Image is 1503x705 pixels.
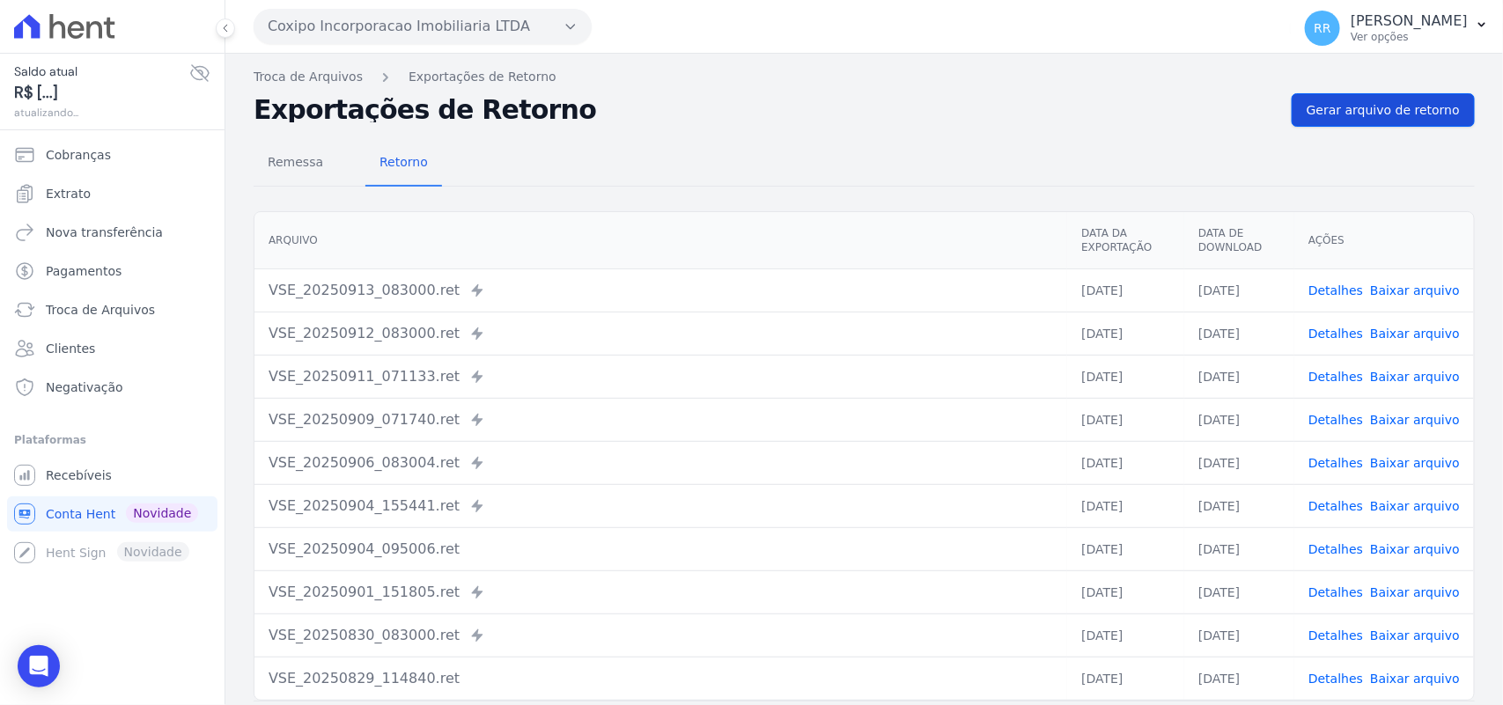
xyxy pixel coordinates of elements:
[1067,398,1184,441] td: [DATE]
[1184,355,1294,398] td: [DATE]
[1067,527,1184,570] td: [DATE]
[254,68,363,86] a: Troca de Arquivos
[14,105,189,121] span: atualizando...
[7,331,217,366] a: Clientes
[1351,12,1468,30] p: [PERSON_NAME]
[14,430,210,451] div: Plataformas
[269,539,1053,560] div: VSE_20250904_095006.ret
[254,98,1278,122] h2: Exportações de Retorno
[1294,212,1474,269] th: Ações
[409,68,556,86] a: Exportações de Retorno
[1370,327,1460,341] a: Baixar arquivo
[1184,441,1294,484] td: [DATE]
[1370,370,1460,384] a: Baixar arquivo
[126,503,198,523] span: Novidade
[46,340,95,357] span: Clientes
[46,224,163,241] span: Nova transferência
[1308,542,1363,556] a: Detalhes
[254,212,1067,269] th: Arquivo
[7,253,217,289] a: Pagamentos
[1308,370,1363,384] a: Detalhes
[1370,413,1460,427] a: Baixar arquivo
[1308,283,1363,297] a: Detalhes
[1067,212,1184,269] th: Data da Exportação
[46,301,155,319] span: Troca de Arquivos
[1370,585,1460,599] a: Baixar arquivo
[1067,312,1184,355] td: [DATE]
[1184,613,1294,657] td: [DATE]
[1308,327,1363,341] a: Detalhes
[1067,355,1184,398] td: [DATE]
[369,144,438,180] span: Retorno
[365,141,442,187] a: Retorno
[1308,499,1363,513] a: Detalhes
[1184,212,1294,269] th: Data de Download
[1067,484,1184,527] td: [DATE]
[1370,628,1460,643] a: Baixar arquivo
[1308,585,1363,599] a: Detalhes
[46,262,122,280] span: Pagamentos
[269,668,1053,689] div: VSE_20250829_114840.ret
[1184,312,1294,355] td: [DATE]
[257,144,334,180] span: Remessa
[46,146,111,164] span: Cobranças
[269,625,1053,646] div: VSE_20250830_083000.ret
[46,505,115,523] span: Conta Hent
[7,496,217,532] a: Conta Hent Novidade
[14,137,210,570] nav: Sidebar
[1067,570,1184,613] td: [DATE]
[7,215,217,250] a: Nova transferência
[46,466,112,484] span: Recebíveis
[254,68,1475,86] nav: Breadcrumb
[46,185,91,202] span: Extrato
[14,81,189,105] span: R$ [...]
[7,137,217,173] a: Cobranças
[1184,570,1294,613] td: [DATE]
[1184,527,1294,570] td: [DATE]
[269,452,1053,474] div: VSE_20250906_083004.ret
[1351,30,1468,44] p: Ver opções
[269,582,1053,603] div: VSE_20250901_151805.ret
[1067,613,1184,657] td: [DATE]
[7,292,217,327] a: Troca de Arquivos
[1370,283,1460,297] a: Baixar arquivo
[1307,101,1460,119] span: Gerar arquivo de retorno
[14,62,189,81] span: Saldo atual
[1370,542,1460,556] a: Baixar arquivo
[1184,268,1294,312] td: [DATE]
[1370,456,1460,470] a: Baixar arquivo
[18,645,60,687] div: Open Intercom Messenger
[1067,441,1184,484] td: [DATE]
[269,409,1053,430] div: VSE_20250909_071740.ret
[1370,499,1460,513] a: Baixar arquivo
[1067,657,1184,700] td: [DATE]
[7,458,217,493] a: Recebíveis
[1308,456,1363,470] a: Detalhes
[7,370,217,405] a: Negativação
[1370,672,1460,686] a: Baixar arquivo
[1308,672,1363,686] a: Detalhes
[254,141,337,187] a: Remessa
[269,280,1053,301] div: VSE_20250913_083000.ret
[1292,93,1475,127] a: Gerar arquivo de retorno
[1184,657,1294,700] td: [DATE]
[1184,398,1294,441] td: [DATE]
[1308,413,1363,427] a: Detalhes
[1308,628,1363,643] a: Detalhes
[269,366,1053,387] div: VSE_20250911_071133.ret
[1184,484,1294,527] td: [DATE]
[269,496,1053,517] div: VSE_20250904_155441.ret
[1314,22,1330,34] span: RR
[1067,268,1184,312] td: [DATE]
[46,378,123,396] span: Negativação
[1291,4,1503,53] button: RR [PERSON_NAME] Ver opções
[7,176,217,211] a: Extrato
[254,9,592,44] button: Coxipo Incorporacao Imobiliaria LTDA
[269,323,1053,344] div: VSE_20250912_083000.ret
